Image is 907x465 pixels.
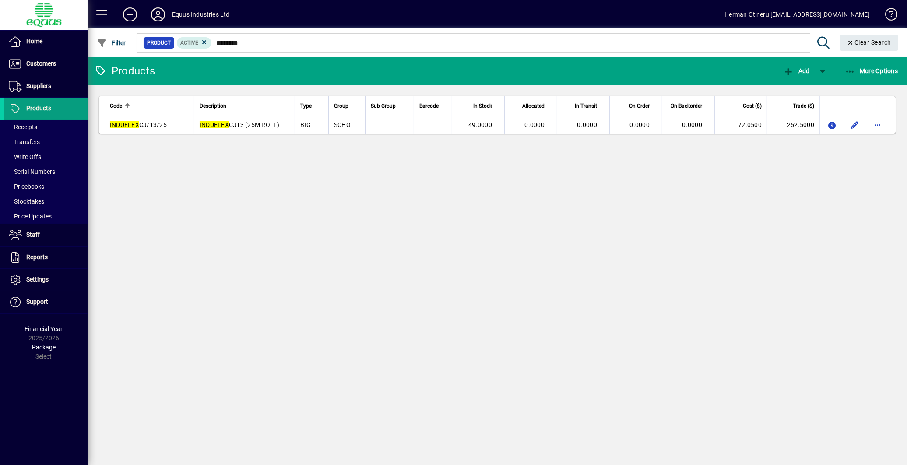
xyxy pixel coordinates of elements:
[4,291,88,313] a: Support
[9,198,44,205] span: Stocktakes
[4,224,88,246] a: Staff
[371,101,408,111] div: Sub Group
[144,7,172,22] button: Profile
[562,101,605,111] div: In Transit
[9,183,44,190] span: Pricebooks
[671,101,702,111] span: On Backorder
[200,121,229,128] em: INDUFLEX
[630,121,650,128] span: 0.0000
[9,123,37,130] span: Receipts
[4,179,88,194] a: Pricebooks
[371,101,396,111] span: Sub Group
[200,101,289,111] div: Description
[468,121,492,128] span: 49.0000
[4,209,88,224] a: Price Updates
[629,101,650,111] span: On Order
[4,194,88,209] a: Stocktakes
[26,276,49,283] span: Settings
[26,38,42,45] span: Home
[4,31,88,53] a: Home
[32,344,56,351] span: Package
[300,121,311,128] span: BIG
[871,118,885,132] button: More options
[334,101,348,111] span: Group
[110,101,167,111] div: Code
[615,101,657,111] div: On Order
[577,121,598,128] span: 0.0000
[9,168,55,175] span: Serial Numbers
[110,121,167,128] span: CJ/13/25
[847,39,892,46] span: Clear Search
[743,101,762,111] span: Cost ($)
[510,101,552,111] div: Allocated
[4,53,88,75] a: Customers
[4,120,88,134] a: Receipts
[300,101,312,111] span: Type
[200,101,226,111] span: Description
[177,37,212,49] mat-chip: Activation Status: Active
[25,325,63,332] span: Financial Year
[525,121,545,128] span: 0.0000
[473,101,492,111] span: In Stock
[4,149,88,164] a: Write Offs
[843,63,900,79] button: More Options
[9,138,40,145] span: Transfers
[682,121,703,128] span: 0.0000
[110,121,139,128] em: INDUFLEX
[4,75,88,97] a: Suppliers
[172,7,230,21] div: Equus Industries Ltd
[147,39,171,47] span: Product
[793,101,814,111] span: Trade ($)
[724,7,870,21] div: Herman Otineru [EMAIL_ADDRESS][DOMAIN_NAME]
[4,269,88,291] a: Settings
[767,116,819,134] td: 252.5000
[94,64,155,78] div: Products
[522,101,545,111] span: Allocated
[781,63,812,79] button: Add
[4,134,88,149] a: Transfers
[4,247,88,268] a: Reports
[26,60,56,67] span: Customers
[419,101,439,111] span: Barcode
[116,7,144,22] button: Add
[26,298,48,305] span: Support
[26,254,48,261] span: Reports
[9,213,52,220] span: Price Updates
[4,164,88,179] a: Serial Numbers
[110,101,122,111] span: Code
[457,101,500,111] div: In Stock
[668,101,710,111] div: On Backorder
[300,101,323,111] div: Type
[840,35,899,51] button: Clear
[845,67,898,74] span: More Options
[714,116,767,134] td: 72.0500
[26,105,51,112] span: Products
[783,67,809,74] span: Add
[95,35,128,51] button: Filter
[334,101,360,111] div: Group
[848,118,862,132] button: Edit
[180,40,198,46] span: Active
[575,101,597,111] span: In Transit
[419,101,446,111] div: Barcode
[97,39,126,46] span: Filter
[26,231,40,238] span: Staff
[334,121,351,128] span: SCHO
[879,2,896,30] a: Knowledge Base
[9,153,41,160] span: Write Offs
[200,121,280,128] span: CJ13 (25M ROLL)
[26,82,51,89] span: Suppliers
